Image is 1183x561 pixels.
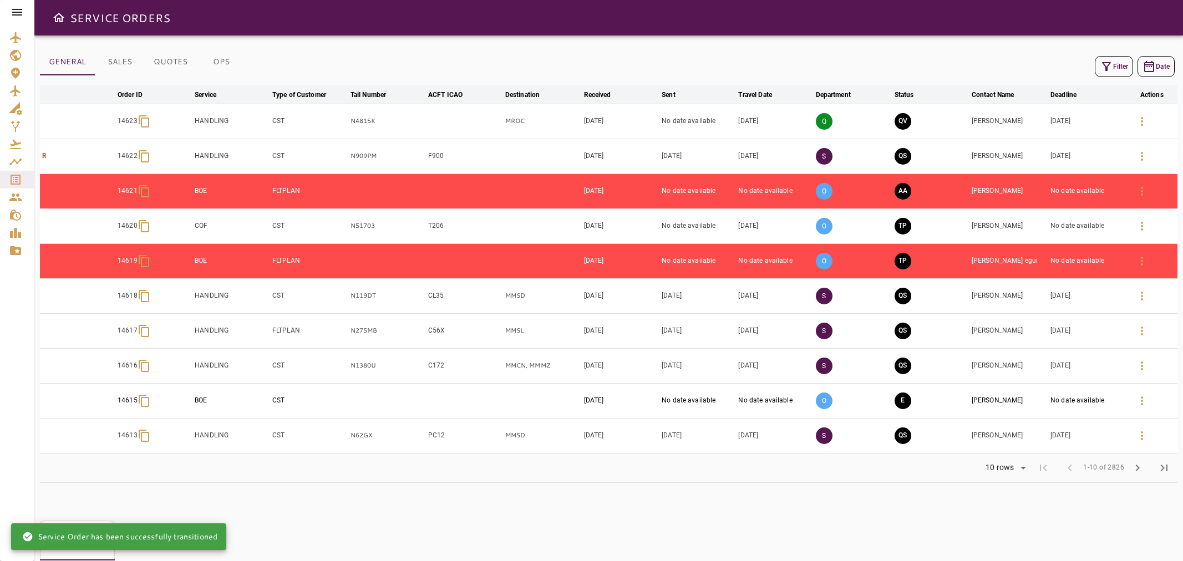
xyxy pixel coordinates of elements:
[351,361,424,370] p: N1380U
[1129,422,1155,449] button: Details
[659,104,736,139] td: No date available
[192,418,270,453] td: HANDLING
[40,49,246,75] div: basic tabs example
[1151,455,1177,481] span: Last Page
[1057,455,1083,481] span: Previous Page
[1129,213,1155,239] button: Details
[428,88,463,101] div: ACFT ICAO
[22,527,217,547] div: Service Order has been successfully transitioned
[1129,248,1155,274] button: Details
[1048,418,1126,453] td: [DATE]
[1048,208,1126,243] td: No date available
[1048,313,1126,348] td: [DATE]
[351,326,424,335] p: N275MB
[270,278,348,313] td: CST
[1048,243,1126,278] td: No date available
[118,186,138,196] p: 14621
[736,348,813,383] td: [DATE]
[270,418,348,453] td: CST
[895,218,911,234] button: TRIP PREPARATION
[659,139,736,174] td: [DATE]
[895,88,914,101] div: Status
[40,49,95,75] button: GENERAL
[192,313,270,348] td: HANDLING
[816,88,865,101] span: Department
[118,151,138,161] p: 14622
[118,88,157,101] span: Order ID
[582,383,660,418] td: [DATE]
[1095,56,1133,77] button: Filter
[192,278,270,313] td: HANDLING
[1129,108,1155,135] button: Details
[978,460,1030,476] div: 10 rows
[969,418,1048,453] td: [PERSON_NAME]
[192,208,270,243] td: COF
[816,88,851,101] div: Department
[270,208,348,243] td: CST
[895,88,928,101] span: Status
[505,88,554,101] span: Destination
[426,313,503,348] td: C56X
[969,383,1048,418] td: [PERSON_NAME]
[505,291,580,300] p: MMSD
[270,383,348,418] td: CST
[1050,88,1077,101] div: Deadline
[1129,387,1155,414] button: Details
[582,174,660,208] td: [DATE]
[969,139,1048,174] td: [PERSON_NAME]
[736,174,813,208] td: No date available
[895,288,911,304] button: QUOTE SENT
[192,348,270,383] td: HANDLING
[1048,104,1126,139] td: [DATE]
[895,253,911,269] button: TRIP PREPARATION
[816,253,832,269] p: O
[736,139,813,174] td: [DATE]
[426,348,503,383] td: C172
[118,431,138,440] p: 14613
[1138,56,1175,77] button: Date
[351,291,424,300] p: N119DT
[1048,139,1126,174] td: [DATE]
[738,88,786,101] span: Travel Date
[582,104,660,139] td: [DATE]
[505,361,580,370] p: MMCN, MMMZ
[270,139,348,174] td: CST
[1129,353,1155,379] button: Details
[270,313,348,348] td: FLTPLAN
[659,174,736,208] td: No date available
[972,88,1014,101] div: Contact Name
[736,243,813,278] td: No date available
[70,9,170,27] h6: SERVICE ORDERS
[351,116,424,126] p: N4815K
[1050,88,1091,101] span: Deadline
[426,139,503,174] td: F900
[816,113,832,130] p: Q
[505,116,580,126] p: MROC
[426,278,503,313] td: CL35
[272,88,326,101] div: Type of Customer
[983,463,1017,472] div: 10 rows
[426,208,503,243] td: T206
[659,418,736,453] td: [DATE]
[816,183,832,200] p: O
[270,243,348,278] td: FLTPLAN
[582,243,660,278] td: [DATE]
[1157,461,1171,475] span: last_page
[192,104,270,139] td: HANDLING
[738,88,771,101] div: Travel Date
[505,431,580,440] p: MMSD
[118,291,138,300] p: 14618
[95,49,145,75] button: SALES
[659,243,736,278] td: No date available
[969,348,1048,383] td: [PERSON_NAME]
[736,104,813,139] td: [DATE]
[816,218,832,234] p: O
[118,396,138,405] p: 14615
[1048,174,1126,208] td: No date available
[895,148,911,165] button: QUOTE SENT
[42,151,113,161] p: R
[816,392,832,409] p: O
[659,383,736,418] td: No date available
[969,208,1048,243] td: [PERSON_NAME]
[972,88,1029,101] span: Contact Name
